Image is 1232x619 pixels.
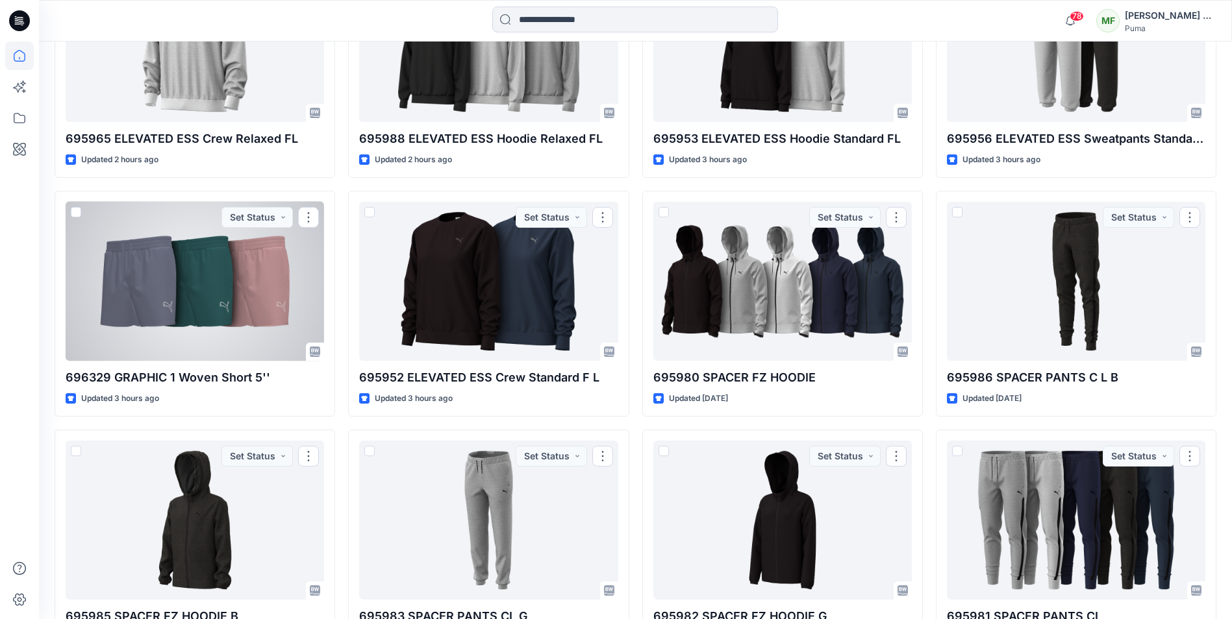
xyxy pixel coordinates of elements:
[947,130,1205,148] p: 695956 ELEVATED ESS Sweatpants Standard F L
[947,202,1205,361] a: 695986 SPACER PANTS C L B
[1125,8,1216,23] div: [PERSON_NAME] Falguere
[653,130,912,148] p: 695953 ELEVATED ESS Hoodie Standard FL
[66,202,324,361] a: 696329 GRAPHIC 1 Woven Short 5''
[359,441,618,600] a: 695983 SPACER PANTS CL G
[653,441,912,600] a: 695982 SPACER FZ HOODIE G
[359,130,618,148] p: 695988 ELEVATED ESS Hoodie Relaxed FL
[81,153,158,167] p: Updated 2 hours ago
[962,392,1022,406] p: Updated [DATE]
[81,392,159,406] p: Updated 3 hours ago
[359,202,618,361] a: 695952 ELEVATED ESS Crew Standard F L
[1070,11,1084,21] span: 78
[947,369,1205,387] p: 695986 SPACER PANTS C L B
[66,130,324,148] p: 695965 ELEVATED ESS Crew Relaxed FL
[962,153,1040,167] p: Updated 3 hours ago
[669,153,747,167] p: Updated 3 hours ago
[66,369,324,387] p: 696329 GRAPHIC 1 Woven Short 5''
[359,369,618,387] p: 695952 ELEVATED ESS Crew Standard F L
[1125,23,1216,33] div: Puma
[66,441,324,600] a: 695985 SPACER FZ HOODIE B
[653,202,912,361] a: 695980 SPACER FZ HOODIE
[669,392,728,406] p: Updated [DATE]
[375,392,453,406] p: Updated 3 hours ago
[947,441,1205,600] a: 695981 SPACER PANTS CL
[1096,9,1120,32] div: MF
[375,153,452,167] p: Updated 2 hours ago
[653,369,912,387] p: 695980 SPACER FZ HOODIE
